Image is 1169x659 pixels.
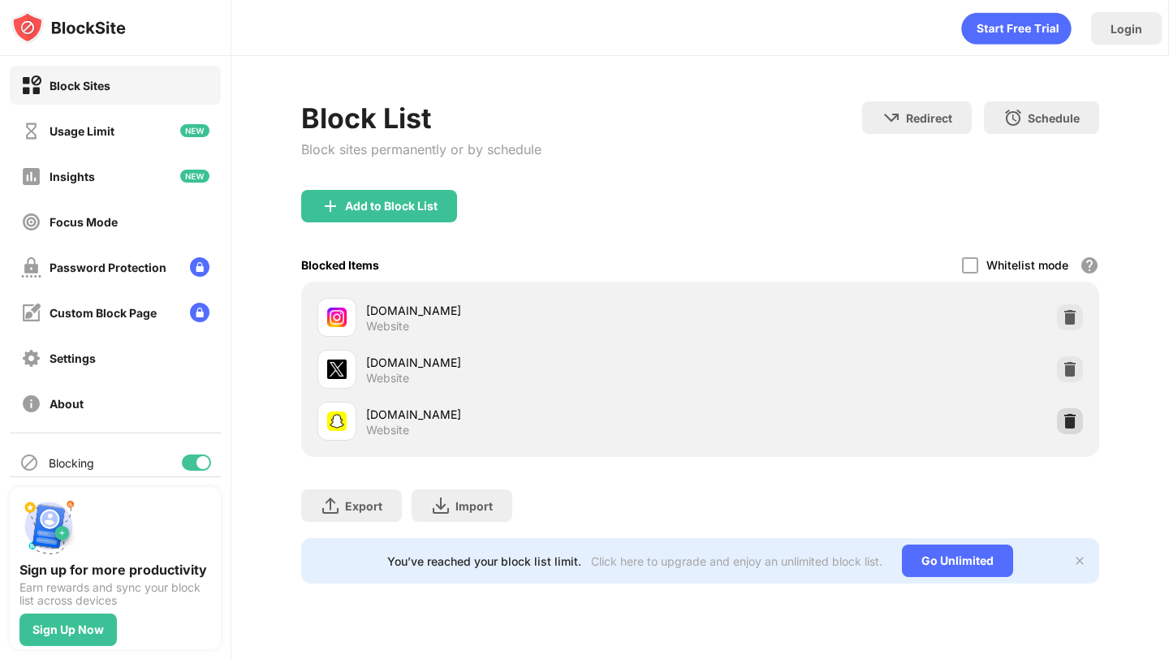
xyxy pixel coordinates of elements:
[1111,22,1142,36] div: Login
[21,257,41,278] img: password-protection-off.svg
[301,101,541,135] div: Block List
[19,453,39,472] img: blocking-icon.svg
[50,79,110,93] div: Block Sites
[50,170,95,183] div: Insights
[301,141,541,157] div: Block sites permanently or by schedule
[50,351,96,365] div: Settings
[366,406,700,423] div: [DOMAIN_NAME]
[327,360,347,379] img: favicons
[50,261,166,274] div: Password Protection
[21,75,41,96] img: block-on.svg
[387,554,581,568] div: You’ve reached your block list limit.
[21,212,41,232] img: focus-off.svg
[961,12,1072,45] div: animation
[19,562,211,578] div: Sign up for more productivity
[190,257,209,277] img: lock-menu.svg
[1073,554,1086,567] img: x-button.svg
[21,394,41,414] img: about-off.svg
[180,124,209,137] img: new-icon.svg
[986,258,1068,272] div: Whitelist mode
[19,497,78,555] img: push-signup.svg
[50,397,84,411] div: About
[366,354,700,371] div: [DOMAIN_NAME]
[190,303,209,322] img: lock-menu.svg
[21,348,41,368] img: settings-off.svg
[366,319,409,334] div: Website
[32,623,104,636] div: Sign Up Now
[1028,111,1080,125] div: Schedule
[902,545,1013,577] div: Go Unlimited
[19,581,211,607] div: Earn rewards and sync your block list across devices
[591,554,882,568] div: Click here to upgrade and enjoy an unlimited block list.
[327,308,347,327] img: favicons
[906,111,952,125] div: Redirect
[50,306,157,320] div: Custom Block Page
[49,456,94,470] div: Blocking
[301,258,379,272] div: Blocked Items
[366,302,700,319] div: [DOMAIN_NAME]
[455,499,493,513] div: Import
[11,11,126,44] img: logo-blocksite.svg
[327,411,347,431] img: favicons
[21,166,41,187] img: insights-off.svg
[50,124,114,138] div: Usage Limit
[21,121,41,141] img: time-usage-off.svg
[50,215,118,229] div: Focus Mode
[366,371,409,385] div: Website
[345,499,382,513] div: Export
[366,423,409,437] div: Website
[345,200,438,213] div: Add to Block List
[21,303,41,323] img: customize-block-page-off.svg
[180,170,209,183] img: new-icon.svg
